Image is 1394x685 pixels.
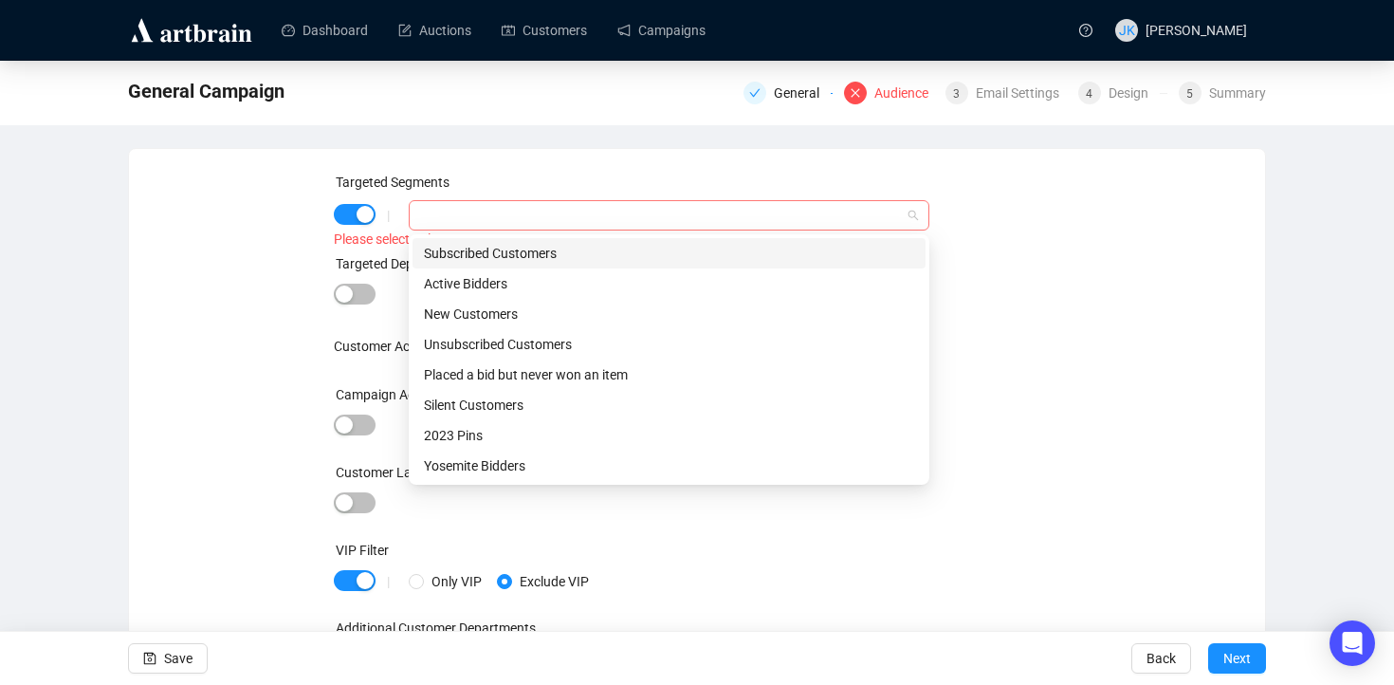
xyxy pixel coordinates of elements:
span: [PERSON_NAME] [1146,23,1247,38]
span: check [749,87,761,99]
div: 3Email Settings [945,82,1067,104]
div: Audience [844,82,933,104]
div: Silent Customers [424,395,914,416]
div: New Customers [424,304,914,324]
button: Back [1131,643,1191,674]
span: JK [1119,20,1135,41]
button: Save [128,643,208,674]
label: Targeted Segments [336,175,449,190]
div: New Customers [413,299,926,329]
span: Exclude VIP [512,571,596,592]
div: Subscribed Customers [424,243,914,264]
span: 5 [1186,87,1193,101]
div: 4Design [1078,82,1167,104]
div: Silent Customers [413,390,926,420]
div: General [774,82,831,104]
div: Active Bidders [413,268,926,299]
label: Customer Labels Filter [336,465,468,480]
div: Open Intercom Messenger [1330,620,1375,666]
div: Active Bidders [424,273,914,294]
span: Next [1223,632,1251,685]
div: 5Summary [1179,82,1266,104]
span: General Campaign [128,76,284,106]
label: Customer Activity Filter [334,331,483,361]
div: Yosemite Bidders [424,455,914,476]
span: save [143,652,156,665]
div: Placed a bid but never won an item [413,360,926,390]
div: | [387,574,390,589]
div: Subscribed Customers [413,238,926,268]
span: close [850,87,861,99]
span: Save [164,632,193,685]
div: General [743,82,833,104]
div: Summary [1209,82,1266,104]
span: Only VIP [424,571,489,592]
div: Unsubscribed Customers [424,334,914,355]
div: Audience [874,82,940,104]
div: Email Settings [976,82,1071,104]
span: Back [1146,632,1176,685]
label: VIP Filter [336,543,389,558]
div: 2023 Pins [424,425,914,446]
div: | [387,208,390,223]
div: Please select at least one segment [334,229,1061,250]
label: Targeted Departments and Categories [336,256,559,271]
div: 2023 Pins [413,420,926,451]
a: Customers [502,6,587,55]
span: question-circle [1079,24,1092,37]
a: Campaigns [617,6,706,55]
div: Design [1109,82,1160,104]
div: Unsubscribed Customers [413,329,926,360]
span: 4 [1086,87,1092,101]
label: Campaign Activity Filter [336,387,475,402]
div: Placed a bid but never won an item [424,364,914,385]
button: Next [1208,643,1266,674]
a: Dashboard [282,6,368,55]
div: Yosemite Bidders [413,451,926,481]
img: logo [128,15,255,46]
span: 3 [953,87,960,101]
a: Auctions [398,6,471,55]
label: Additional Customer Departments [336,620,536,636]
